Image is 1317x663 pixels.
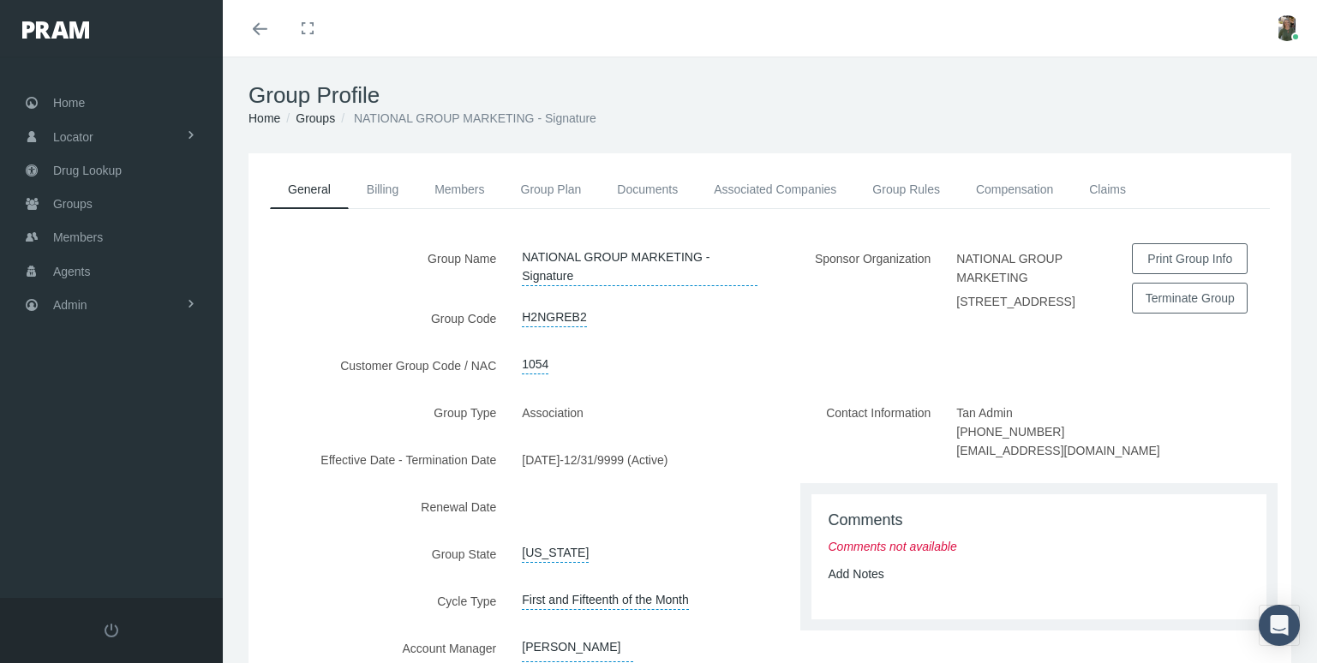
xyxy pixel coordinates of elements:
[829,567,884,581] a: Add Notes
[53,188,93,220] span: Groups
[829,511,1250,530] h1: Comments
[22,21,89,39] img: PRAM_20_x_78.png
[770,243,944,322] label: Sponsor Organization
[958,170,1071,208] a: Compensation
[1132,283,1248,314] button: Terminate Group
[1132,243,1248,274] button: Print Group Info
[509,445,769,475] div: -
[627,445,680,475] label: (Active)
[248,82,1291,109] h1: Group Profile
[248,111,280,125] a: Home
[248,350,509,380] label: Customer Group Code / NAC
[522,397,596,427] label: Association
[503,170,600,208] a: Group Plan
[416,170,502,208] a: Members
[53,87,85,119] span: Home
[956,441,1159,460] label: [EMAIL_ADDRESS][DOMAIN_NAME]
[956,292,1075,311] label: [STREET_ADDRESS]
[270,170,349,209] a: General
[522,350,548,374] a: 1054
[296,111,335,125] a: Groups
[349,170,416,208] a: Billing
[956,397,1025,422] label: Tan Admin
[696,170,854,208] a: Associated Companies
[522,243,757,286] a: NATIONAL GROUP MARKETING - Signature
[53,121,93,153] span: Locator
[248,303,509,333] label: Group Code
[248,243,509,286] label: Group Name
[248,397,509,427] label: Group Type
[564,445,624,475] label: 12/31/9999
[53,154,122,187] span: Drug Lookup
[599,170,696,208] a: Documents
[770,397,944,466] label: Contact Information
[248,539,509,569] label: Group State
[522,586,689,610] span: First and Fifteenth of the Month
[1274,15,1300,41] img: S_Profile_Picture_15372.jpg
[829,540,957,553] span: Comments not available
[956,422,1064,441] label: [PHONE_NUMBER]
[248,586,509,616] label: Cycle Type
[1259,605,1300,646] div: Open Intercom Messenger
[522,539,589,563] a: [US_STATE]
[53,289,87,321] span: Admin
[522,633,633,662] a: [PERSON_NAME]
[522,445,560,475] label: [DATE]
[248,492,509,522] label: Renewal Date
[1071,170,1144,208] a: Claims
[53,221,103,254] span: Members
[248,445,509,475] label: Effective Date - Termination Date
[53,255,91,288] span: Agents
[854,170,958,208] a: Group Rules
[956,243,1104,292] label: NATIONAL GROUP MARKETING
[354,111,596,125] span: NATIONAL GROUP MARKETING - Signature
[522,303,586,327] a: H2NGREB2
